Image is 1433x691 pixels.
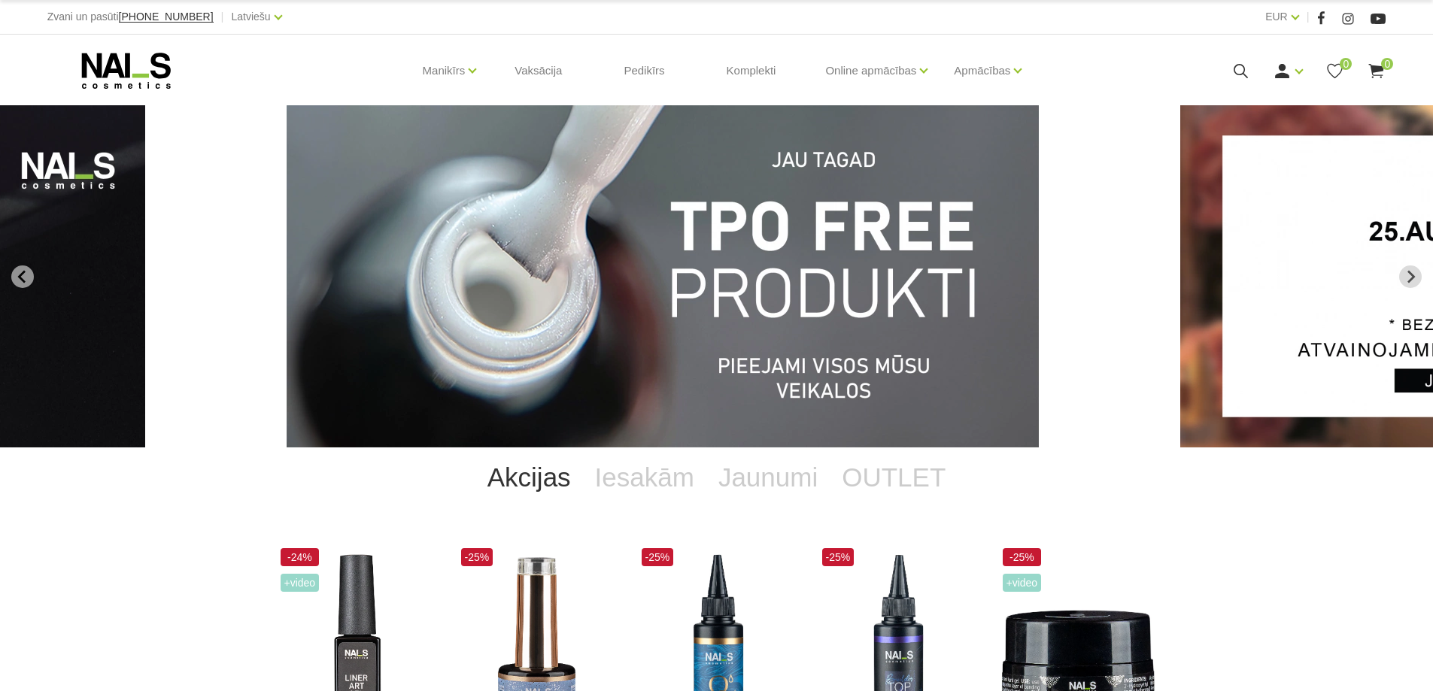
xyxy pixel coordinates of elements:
[1367,62,1386,80] a: 0
[423,41,466,101] a: Manikīrs
[221,8,224,26] span: |
[706,447,830,508] a: Jaunumi
[715,35,788,107] a: Komplekti
[47,8,214,26] div: Zvani un pasūti
[1340,58,1352,70] span: 0
[502,35,574,107] a: Vaksācija
[1003,548,1042,566] span: -25%
[475,447,583,508] a: Akcijas
[612,35,676,107] a: Pedikīrs
[825,41,916,101] a: Online apmācības
[1003,574,1042,592] span: +Video
[287,105,1146,447] li: 1 of 12
[1265,8,1288,26] a: EUR
[1325,62,1344,80] a: 0
[642,548,674,566] span: -25%
[281,548,320,566] span: -24%
[583,447,706,508] a: Iesakām
[281,574,320,592] span: +Video
[1307,8,1310,26] span: |
[1381,58,1393,70] span: 0
[119,11,214,23] a: [PHONE_NUMBER]
[461,548,493,566] span: -25%
[830,447,958,508] a: OUTLET
[954,41,1010,101] a: Apmācības
[1399,265,1422,288] button: Next slide
[822,548,855,566] span: -25%
[232,8,271,26] a: Latviešu
[11,265,34,288] button: Go to last slide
